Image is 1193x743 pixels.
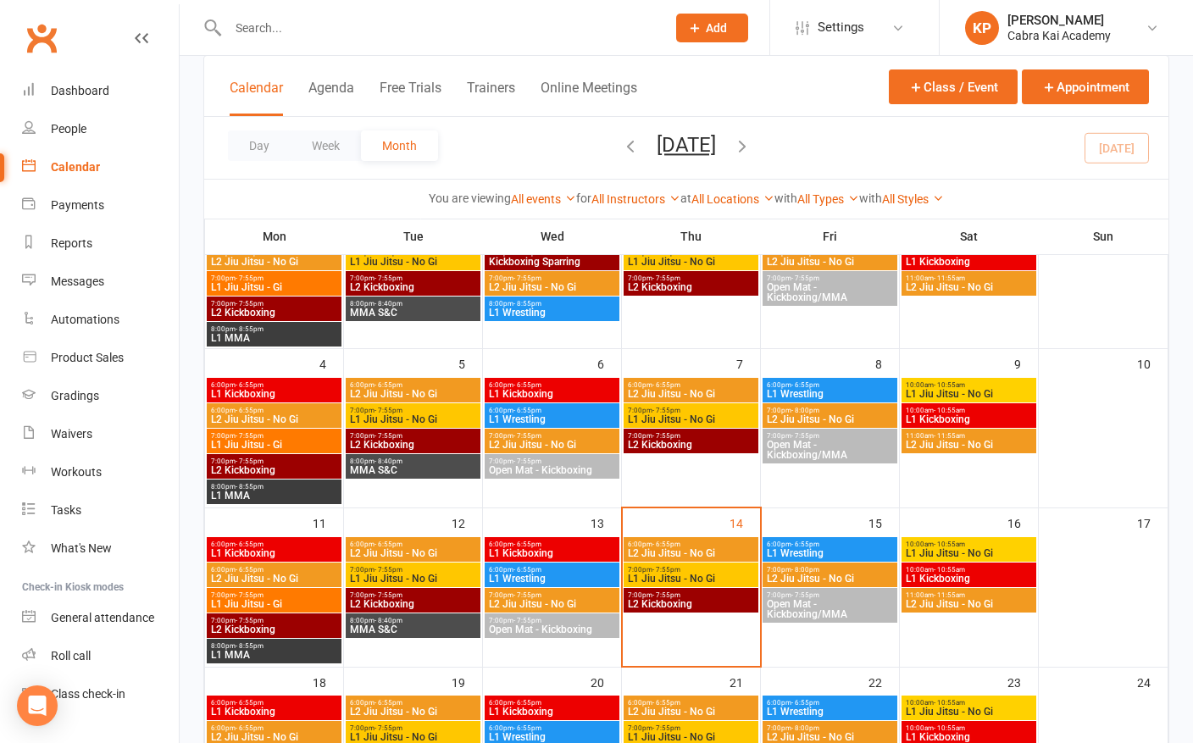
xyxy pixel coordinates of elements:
[791,274,819,282] span: - 7:55pm
[766,414,894,424] span: L2 Jiu Jitsu - No Gi
[349,414,477,424] span: L1 Jiu Jitsu - No Gi
[513,407,541,414] span: - 6:55pm
[51,351,124,364] div: Product Sales
[1137,668,1168,696] div: 24
[349,591,477,599] span: 7:00pm
[627,724,755,732] span: 7:00pm
[766,432,894,440] span: 7:00pm
[859,191,882,205] strong: with
[905,699,1033,707] span: 10:00am
[349,732,477,742] span: L1 Jiu Jitsu - No Gi
[308,80,354,116] button: Agenda
[513,591,541,599] span: - 7:55pm
[818,8,864,47] span: Settings
[210,414,338,424] span: L2 Jiu Jitsu - No Gi
[488,599,616,609] span: L2 Jiu Jitsu - No Gi
[488,591,616,599] span: 7:00pm
[627,389,755,399] span: L2 Jiu Jitsu - No Gi
[597,349,621,377] div: 6
[905,707,1033,717] span: L1 Jiu Jitsu - No Gi
[210,432,338,440] span: 7:00pm
[349,707,477,717] span: L2 Jiu Jitsu - No Gi
[513,699,541,707] span: - 6:55pm
[905,541,1033,548] span: 10:00am
[22,415,179,453] a: Waivers
[627,707,755,717] span: L2 Jiu Jitsu - No Gi
[210,491,338,501] span: L1 MMA
[349,381,477,389] span: 6:00pm
[905,566,1033,574] span: 10:00am
[511,192,576,206] a: All events
[791,432,819,440] span: - 7:55pm
[236,381,264,389] span: - 6:55pm
[622,219,761,254] th: Thu
[1007,28,1111,43] div: Cabra Kai Academy
[766,591,894,599] span: 7:00pm
[22,675,179,713] a: Class kiosk mode
[766,274,894,282] span: 7:00pm
[210,642,338,650] span: 8:00pm
[22,186,179,225] a: Payments
[22,491,179,530] a: Tasks
[766,257,894,267] span: L2 Jiu Jitsu - No Gi
[766,699,894,707] span: 6:00pm
[375,274,402,282] span: - 7:55pm
[51,198,104,212] div: Payments
[488,274,616,282] span: 7:00pm
[730,508,760,536] div: 14
[349,389,477,399] span: L2 Jiu Jitsu - No Gi
[361,130,438,161] button: Month
[706,21,727,35] span: Add
[882,192,944,206] a: All Styles
[488,699,616,707] span: 6:00pm
[1039,219,1168,254] th: Sun
[22,301,179,339] a: Automations
[210,617,338,624] span: 7:00pm
[349,282,477,292] span: L2 Kickboxing
[761,219,900,254] th: Fri
[488,541,616,548] span: 6:00pm
[210,548,338,558] span: L1 Kickboxing
[210,699,338,707] span: 6:00pm
[627,541,755,548] span: 6:00pm
[210,308,338,318] span: L2 Kickboxing
[627,381,755,389] span: 6:00pm
[905,599,1033,609] span: L2 Jiu Jitsu - No Gi
[791,381,819,389] span: - 6:55pm
[375,407,402,414] span: - 7:55pm
[51,84,109,97] div: Dashboard
[1022,69,1149,104] button: Appointment
[627,432,755,440] span: 7:00pm
[691,192,774,206] a: All Locations
[627,591,755,599] span: 7:00pm
[591,508,621,536] div: 13
[467,80,515,116] button: Trainers
[22,339,179,377] a: Product Sales
[375,566,402,574] span: - 7:55pm
[627,699,755,707] span: 6:00pm
[488,282,616,292] span: L2 Jiu Jitsu - No Gi
[349,274,477,282] span: 7:00pm
[210,574,338,584] span: L2 Jiu Jitsu - No Gi
[488,381,616,389] span: 6:00pm
[349,407,477,414] span: 7:00pm
[210,650,338,660] span: L1 MMA
[905,282,1033,292] span: L2 Jiu Jitsu - No Gi
[513,274,541,282] span: - 7:55pm
[652,541,680,548] span: - 6:55pm
[905,732,1033,742] span: L1 Kickboxing
[319,349,343,377] div: 4
[488,465,616,475] span: Open Mat - Kickboxing
[766,541,894,548] span: 6:00pm
[934,591,965,599] span: - 11:55am
[652,407,680,414] span: - 7:55pm
[627,414,755,424] span: L1 Jiu Jitsu - No Gi
[513,300,541,308] span: - 8:55pm
[766,707,894,717] span: L1 Wrestling
[627,282,755,292] span: L2 Kickboxing
[766,381,894,389] span: 6:00pm
[791,724,819,732] span: - 8:00pm
[488,308,616,318] span: L1 Wrestling
[905,381,1033,389] span: 10:00am
[488,732,616,742] span: L1 Wrestling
